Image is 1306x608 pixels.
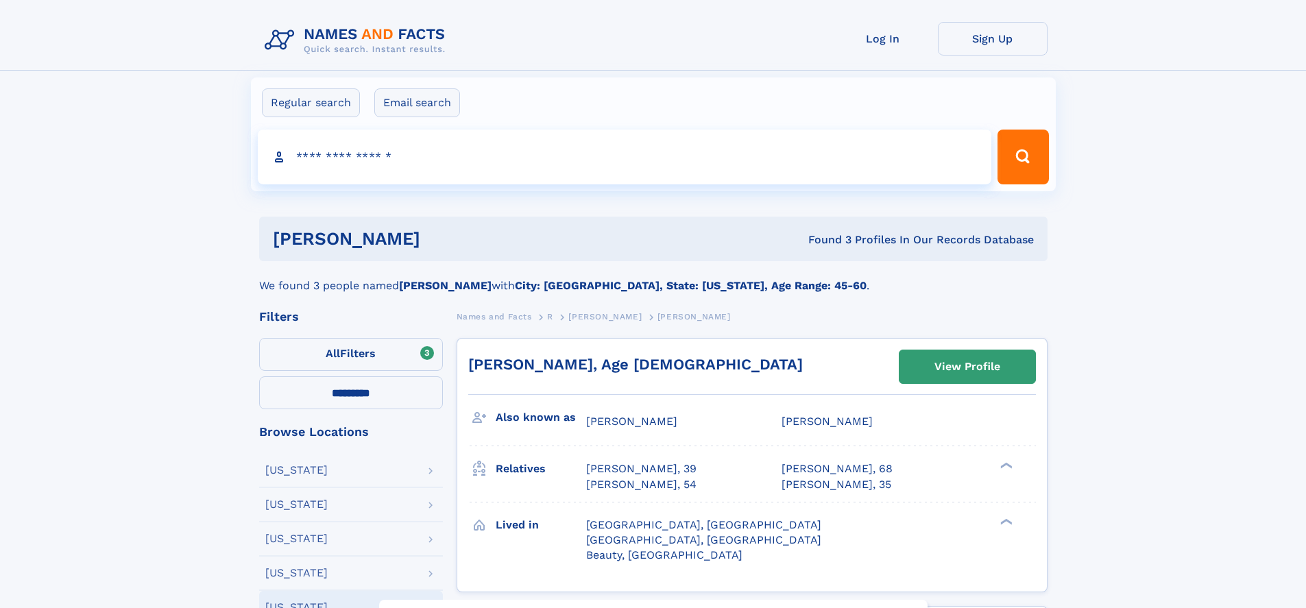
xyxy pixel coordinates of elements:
[265,465,328,476] div: [US_STATE]
[586,533,821,546] span: [GEOGRAPHIC_DATA], [GEOGRAPHIC_DATA]
[259,261,1048,294] div: We found 3 people named with .
[265,568,328,579] div: [US_STATE]
[934,351,1000,382] div: View Profile
[997,461,1013,470] div: ❯
[614,232,1034,247] div: Found 3 Profiles In Our Records Database
[496,513,586,537] h3: Lived in
[899,350,1035,383] a: View Profile
[273,230,614,247] h1: [PERSON_NAME]
[586,548,742,561] span: Beauty, [GEOGRAPHIC_DATA]
[586,518,821,531] span: [GEOGRAPHIC_DATA], [GEOGRAPHIC_DATA]
[374,88,460,117] label: Email search
[782,477,891,492] a: [PERSON_NAME], 35
[399,279,492,292] b: [PERSON_NAME]
[938,22,1048,56] a: Sign Up
[568,308,642,325] a: [PERSON_NAME]
[265,499,328,510] div: [US_STATE]
[259,426,443,438] div: Browse Locations
[468,356,803,373] a: [PERSON_NAME], Age [DEMOGRAPHIC_DATA]
[259,22,457,59] img: Logo Names and Facts
[515,279,867,292] b: City: [GEOGRAPHIC_DATA], State: [US_STATE], Age Range: 45-60
[782,461,893,476] a: [PERSON_NAME], 68
[259,311,443,323] div: Filters
[457,308,532,325] a: Names and Facts
[259,338,443,371] label: Filters
[496,406,586,429] h3: Also known as
[657,312,731,321] span: [PERSON_NAME]
[547,308,553,325] a: R
[326,347,340,360] span: All
[997,130,1048,184] button: Search Button
[586,415,677,428] span: [PERSON_NAME]
[262,88,360,117] label: Regular search
[828,22,938,56] a: Log In
[782,415,873,428] span: [PERSON_NAME]
[547,312,553,321] span: R
[568,312,642,321] span: [PERSON_NAME]
[258,130,992,184] input: search input
[496,457,586,481] h3: Relatives
[997,517,1013,526] div: ❯
[586,477,697,492] a: [PERSON_NAME], 54
[586,461,697,476] a: [PERSON_NAME], 39
[265,533,328,544] div: [US_STATE]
